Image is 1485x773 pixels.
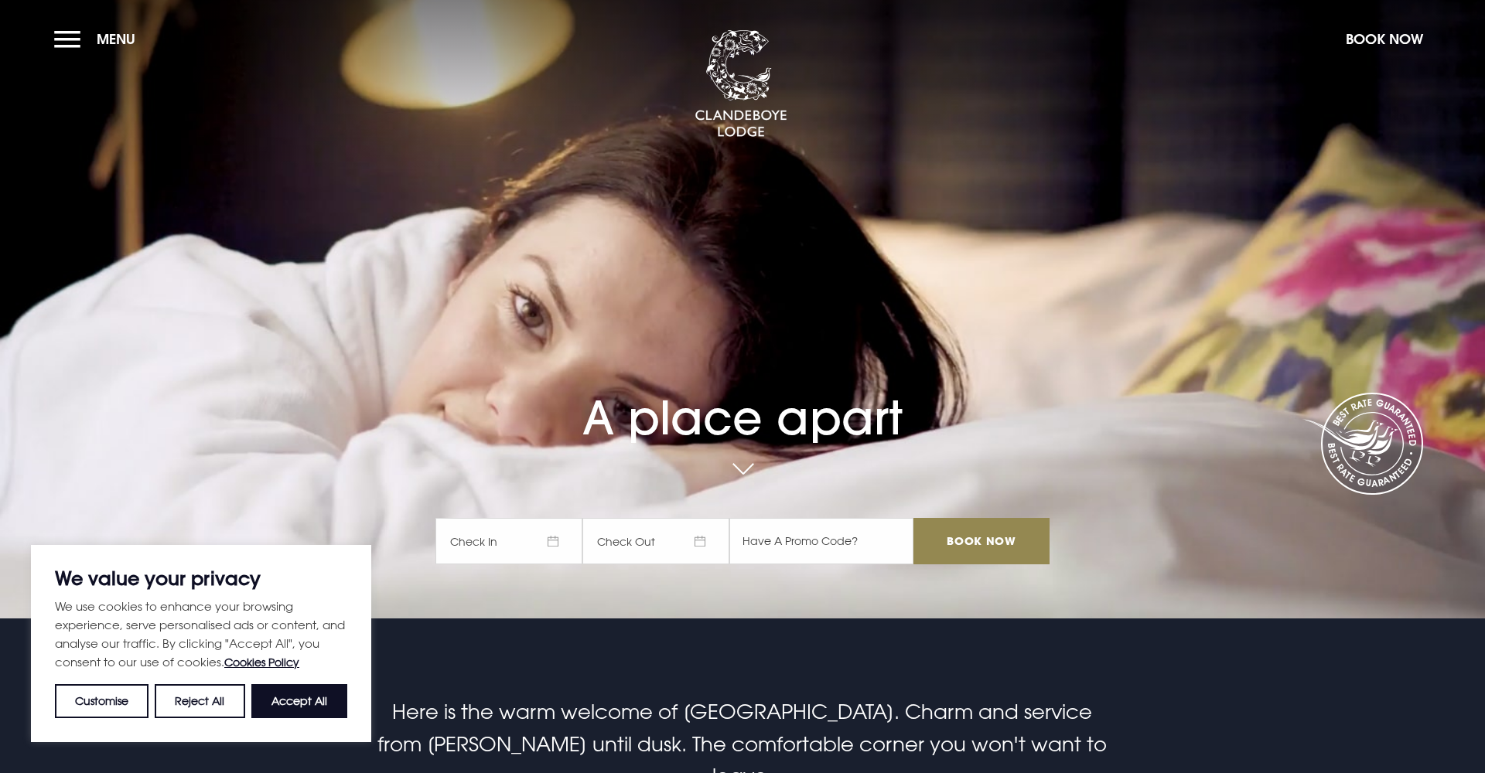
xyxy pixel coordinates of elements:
img: Clandeboye Lodge [695,30,787,138]
input: Have A Promo Code? [729,518,913,564]
button: Accept All [251,684,347,718]
button: Book Now [1338,22,1431,56]
div: We value your privacy [31,545,371,742]
input: Book Now [913,518,1050,564]
a: Cookies Policy [224,656,299,669]
p: We use cookies to enhance your browsing experience, serve personalised ads or content, and analys... [55,597,347,672]
span: Check Out [582,518,729,564]
button: Customise [55,684,148,718]
button: Menu [54,22,143,56]
p: We value your privacy [55,569,347,587]
button: Reject All [155,684,244,718]
span: Check In [435,518,582,564]
h1: A place apart [435,343,1050,445]
span: Menu [97,30,135,48]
